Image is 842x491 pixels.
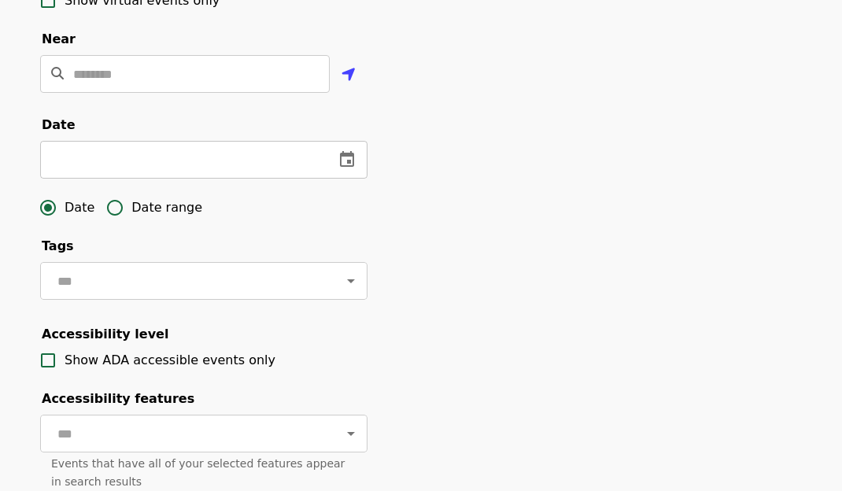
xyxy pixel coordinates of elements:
i: search icon [51,66,64,81]
button: Open [340,270,362,292]
button: Open [340,423,362,445]
span: Near [42,31,76,46]
span: Accessibility level [42,327,168,341]
button: Use my location [330,57,367,94]
input: Location [73,55,330,93]
span: Date [65,198,94,217]
span: Accessibility features [42,391,194,406]
span: Show ADA accessible events only [65,353,275,367]
span: Tags [42,238,74,253]
span: Events that have all of your selected features appear in search results [51,457,345,488]
span: Date range [131,198,202,217]
i: location-arrow icon [342,65,356,84]
button: change date [328,141,366,179]
span: Date [42,117,76,132]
